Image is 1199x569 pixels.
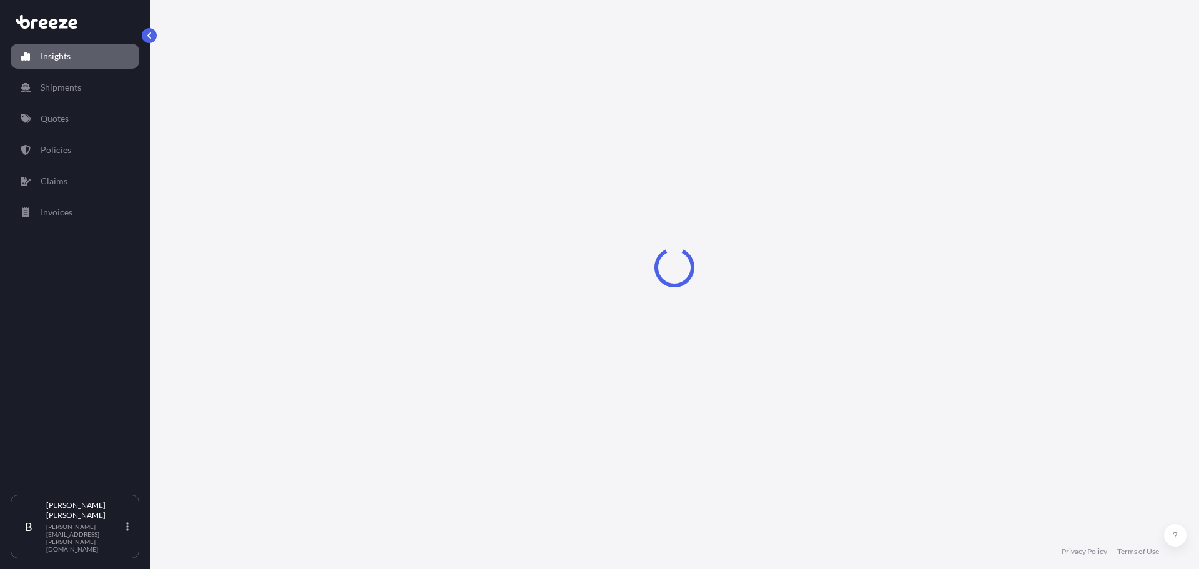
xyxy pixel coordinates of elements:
[11,44,139,69] a: Insights
[46,523,124,553] p: [PERSON_NAME][EMAIL_ADDRESS][PERSON_NAME][DOMAIN_NAME]
[41,144,71,156] p: Policies
[1062,547,1107,557] a: Privacy Policy
[11,106,139,131] a: Quotes
[41,112,69,125] p: Quotes
[11,200,139,225] a: Invoices
[41,206,72,219] p: Invoices
[11,75,139,100] a: Shipments
[46,500,124,520] p: [PERSON_NAME] [PERSON_NAME]
[11,169,139,194] a: Claims
[41,175,67,187] p: Claims
[11,137,139,162] a: Policies
[41,50,71,62] p: Insights
[25,520,32,533] span: B
[41,81,81,94] p: Shipments
[1117,547,1159,557] a: Terms of Use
